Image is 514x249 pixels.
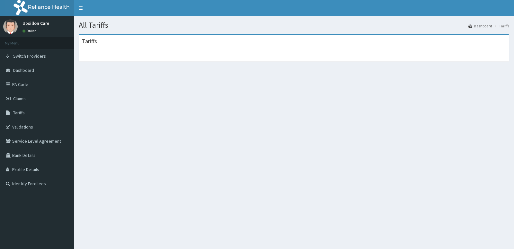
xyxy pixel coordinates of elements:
[22,21,49,25] p: Upsillon Care
[22,29,38,33] a: Online
[3,19,18,34] img: User Image
[13,53,46,59] span: Switch Providers
[82,38,97,44] h3: Tariffs
[493,23,509,29] li: Tariffs
[13,67,34,73] span: Dashboard
[13,96,26,101] span: Claims
[468,23,492,29] a: Dashboard
[13,110,25,116] span: Tariffs
[79,21,509,29] h1: All Tariffs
